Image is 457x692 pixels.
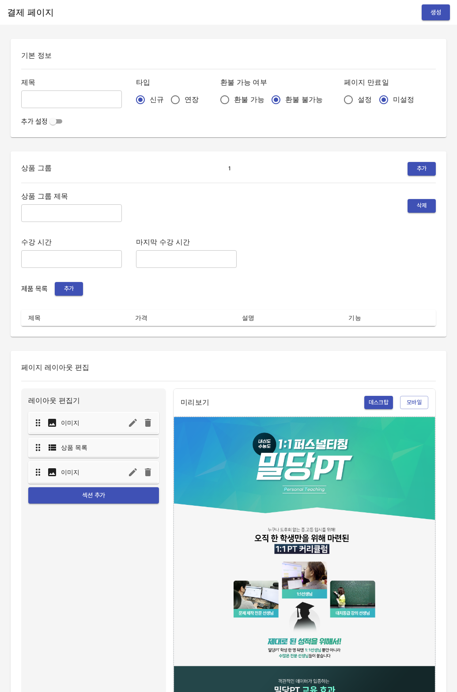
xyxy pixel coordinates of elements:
span: 1 [223,164,236,174]
span: 제품 목록 [21,285,48,293]
th: 제목 [21,310,128,326]
span: 연장 [185,94,199,105]
p: 이미지 [61,418,79,427]
span: 환불 불가능 [285,94,323,105]
span: 설정 [358,94,372,105]
h6: 수강 시간 [21,236,122,248]
p: 상품 목록 [61,443,88,452]
p: 레이아웃 편집기 [28,395,159,406]
button: 삭제 [408,199,436,213]
span: 추가 [412,164,431,174]
span: 신규 [150,94,164,105]
span: 추가 [59,284,79,294]
button: 모바일 [400,396,428,410]
button: 추가 [408,162,436,176]
span: 데스크탑 [369,398,389,408]
span: 환불 가능 [234,94,264,105]
h6: 제목 [21,76,122,89]
button: 섹션 추가 [28,487,159,504]
h6: 결제 페이지 [7,5,54,19]
h6: 환불 가능 여부 [220,76,330,89]
span: 추가 설정 [21,117,48,126]
span: 미설정 [393,94,414,105]
button: 추가 [55,282,83,296]
h6: 페이지 레이아웃 편집 [21,361,436,374]
span: 생성 [429,7,443,18]
p: 이미지 [61,468,79,477]
button: 데스크탑 [364,396,393,410]
p: 미리보기 [181,397,209,408]
th: 기능 [341,310,436,326]
button: 1 [221,162,238,176]
span: 섹션 추가 [35,490,152,501]
th: 가격 [128,310,235,326]
h6: 기본 정보 [21,49,436,62]
h6: 타입 [136,76,206,89]
h6: 상품 그룹 [21,162,52,176]
th: 설명 [235,310,342,326]
span: 모바일 [404,398,424,408]
h6: 마지막 수강 시간 [136,236,237,248]
h6: 상품 그룹 제목 [21,190,122,203]
h6: 페이지 만료일 [344,76,421,89]
span: 삭제 [412,201,431,211]
button: 생성 [422,4,450,21]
